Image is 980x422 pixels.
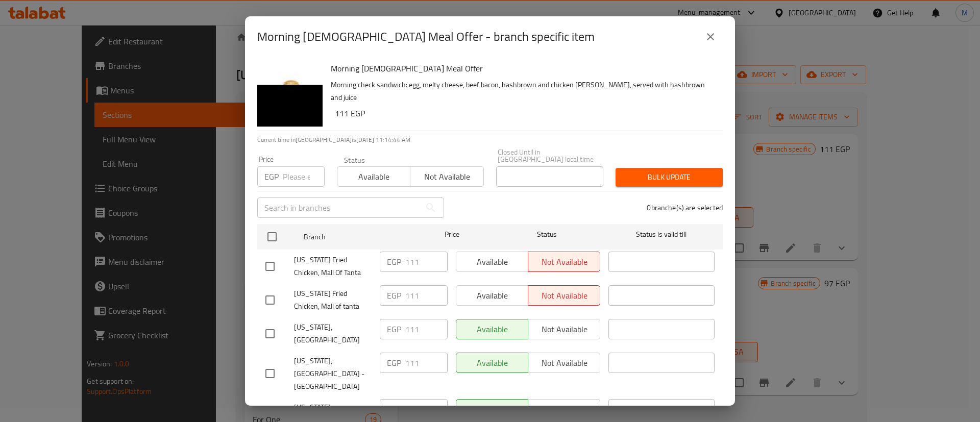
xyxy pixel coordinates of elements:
input: Please enter price [405,399,448,419]
h6: Morning [DEMOGRAPHIC_DATA] Meal Offer [331,61,715,76]
p: EGP [387,289,401,302]
p: EGP [387,403,401,415]
input: Please enter price [405,285,448,306]
span: [US_STATE] Fried Chicken, Mall Of Tanta [294,254,372,279]
img: Morning Chick Meal Offer [257,61,323,127]
p: EGP [264,170,279,183]
p: EGP [387,357,401,369]
h6: 111 EGP [335,106,715,120]
p: 0 branche(s) are selected [647,203,723,213]
span: Price [418,228,486,241]
p: Current time in [GEOGRAPHIC_DATA] is [DATE] 11:14:44 AM [257,135,723,144]
p: EGP [387,323,401,335]
span: Status [494,228,600,241]
span: [US_STATE], [GEOGRAPHIC_DATA] [294,321,372,346]
input: Please enter price [405,252,448,272]
span: Not available [414,169,479,184]
span: [US_STATE], [GEOGRAPHIC_DATA] - [GEOGRAPHIC_DATA] [294,355,372,393]
button: Not available [410,166,483,187]
input: Please enter price [405,319,448,339]
p: Morning check sandwich: egg, melty cheese, beef bacon, hashbrown and chicken [PERSON_NAME], serve... [331,79,715,104]
input: Please enter price [405,353,448,373]
span: Status is valid till [608,228,715,241]
span: Branch [304,231,410,243]
h2: Morning [DEMOGRAPHIC_DATA] Meal Offer - branch specific item [257,29,595,45]
input: Search in branches [257,197,421,218]
button: Bulk update [616,168,723,187]
span: Available [341,169,406,184]
input: Please enter price [283,166,325,187]
button: Available [337,166,410,187]
p: EGP [387,256,401,268]
span: Bulk update [624,171,715,184]
button: close [698,24,723,49]
span: [US_STATE] Fried Chicken, Mall of tanta [294,287,372,313]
